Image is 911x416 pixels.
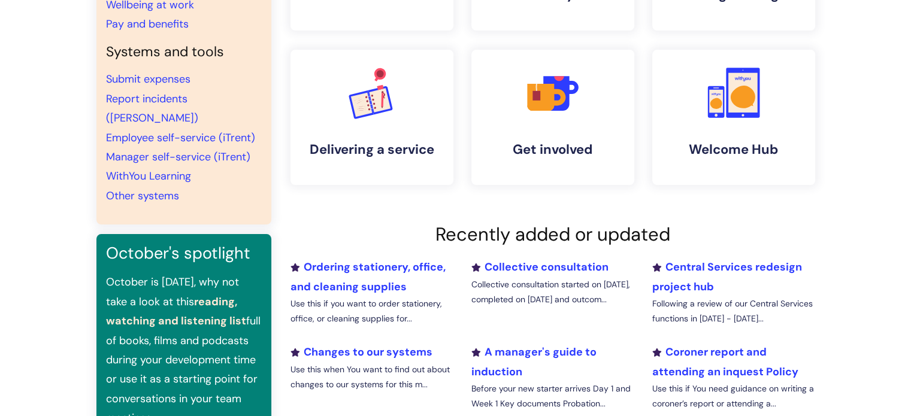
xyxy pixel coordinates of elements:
[106,244,262,263] h3: October's spotlight
[106,150,250,164] a: Manager self-service (iTrent)
[106,130,255,145] a: Employee self-service (iTrent)
[471,260,608,274] a: Collective consultation
[106,169,191,183] a: WithYou Learning
[106,189,179,203] a: Other systems
[106,72,190,86] a: Submit expenses
[652,50,815,185] a: Welcome Hub
[652,260,801,293] a: Central Services redesign project hub
[290,296,453,326] p: Use this if you want to order stationery, office, or cleaning supplies for...
[471,277,634,307] p: Collective consultation started on [DATE], completed on [DATE] and outcom...
[471,50,634,185] a: Get involved
[290,260,446,293] a: Ordering stationery, office, and cleaning supplies
[290,345,432,359] a: Changes to our systems
[662,142,806,157] h4: Welcome Hub
[471,345,596,378] a: A manager's guide to induction
[290,50,453,185] a: Delivering a service
[106,17,189,31] a: Pay and benefits
[106,92,198,125] a: Report incidents ([PERSON_NAME])
[300,142,444,157] h4: Delivering a service
[652,381,815,411] p: Use this if You need guidance on writing a coroner’s report or attending a...
[471,381,634,411] p: Before your new starter arrives Day 1 and Week 1 Key documents Probation...
[652,296,815,326] p: Following a review of our Central Services functions in [DATE] - [DATE]...
[290,223,815,245] h2: Recently added or updated
[106,44,262,60] h4: Systems and tools
[481,142,625,157] h4: Get involved
[290,362,453,392] p: Use this when You want to find out about changes to our systems for this m...
[652,345,798,378] a: Coroner report and attending an inquest Policy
